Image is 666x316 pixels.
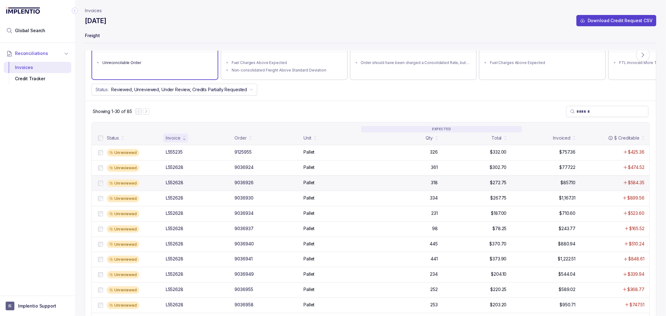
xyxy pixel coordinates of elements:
div: L552628 [166,225,183,232]
p: $1,167.31 [559,195,576,201]
div: Unreviewed [107,271,139,279]
div: Unreviewed [107,241,139,248]
div: 9036937 [235,225,254,232]
p: $78.25 [492,225,506,232]
p: $747.51 [629,302,644,308]
p: $373.90 [490,256,506,262]
div: Unreviewed [107,195,139,202]
p: Pallet [303,302,314,308]
div: Qty [426,135,433,141]
p: $243.77 [559,225,575,232]
p: $425.36 [628,149,644,155]
p: $474.52 [628,164,644,170]
div: Unreconcilable Order [102,60,211,66]
div: Order [235,135,247,141]
div: 9036926 [235,180,254,186]
div: Order should have been charged a Consolidated Rate, but was charged as Non-consolidated instead [361,60,470,66]
div: 9036930 [235,195,254,201]
div: $ Creditable [608,135,639,141]
p: $584.35 [628,180,644,186]
p: $165.52 [629,225,644,232]
p: $710.60 [559,210,575,216]
div: Invoices [9,62,66,73]
div: Unreviewed [107,164,139,172]
h4: [DATE] [85,17,106,25]
p: 252 [430,286,438,293]
p: Pallet [303,180,314,186]
div: L552628 [166,286,183,293]
p: Status: [96,86,109,93]
div: L552628 [166,256,183,262]
div: Non-consolidated Freight Above Standard Deviation [232,67,340,73]
input: checkbox-checkbox [98,242,103,247]
div: L552628 [166,241,183,247]
input: checkbox-checkbox [98,136,103,141]
p: Pallet [303,241,314,247]
p: $848.61 [628,256,644,262]
p: $523.60 [628,210,644,216]
p: Download Credit Request CSV [588,17,653,24]
div: Remaining page entries [93,108,132,115]
p: $777.22 [559,164,575,170]
div: Unreviewed [107,149,139,156]
p: $267.75 [490,195,506,201]
p: $302.70 [490,164,506,170]
div: Credit Tracker [9,73,66,84]
input: checkbox-checkbox [98,165,103,170]
a: Invoices [85,7,102,14]
div: Status [107,135,119,141]
p: Pallet [303,271,314,277]
input: checkbox-checkbox [98,150,103,155]
div: L555235 [166,149,183,155]
p: $757.36 [559,149,575,155]
input: checkbox-checkbox [98,257,103,262]
div: Unreviewed [107,210,139,218]
div: L552628 [166,210,183,216]
p: 361 [431,164,438,170]
div: 9036949 [235,271,254,277]
input: checkbox-checkbox [98,196,103,201]
p: Reviewed, Unreviewed, Under Review, Credits Partially Requested [111,86,247,93]
button: Download Credit Request CSV [576,15,656,26]
p: Pallet [303,225,314,232]
input: checkbox-checkbox [98,181,103,186]
p: $370.70 [489,241,506,247]
p: Pallet [303,210,314,216]
p: $510.24 [629,241,644,247]
p: Showing 1-30 of 85 [93,108,132,115]
div: Total [491,135,501,141]
div: 9036955 [235,286,253,293]
div: Invoice [166,135,180,141]
input: checkbox-checkbox [98,227,103,232]
div: Fuel Charges Above Expected [490,60,599,66]
nav: breadcrumb [85,7,102,14]
button: Next Page [143,108,149,115]
input: checkbox-checkbox [98,272,103,277]
p: $332.00 [490,149,506,155]
input: checkbox-checkbox [98,288,103,293]
p: 234 [430,271,438,277]
div: 9036940 [235,241,254,247]
p: $950.71 [560,302,575,308]
p: $368.77 [627,286,644,293]
p: Pallet [303,195,314,201]
div: Collapse Icon [71,7,79,14]
p: $589.02 [559,286,575,293]
div: L552628 [166,271,183,277]
div: 9036934 [235,210,254,216]
p: $203.20 [490,302,506,308]
div: L552628 [166,195,183,201]
div: Unreviewed [107,256,139,263]
p: $187.00 [491,210,506,216]
p: Pallet [303,286,314,293]
div: Unit [303,135,311,141]
p: $857.10 [560,180,575,186]
p: $899.56 [627,195,644,201]
div: 9036924 [235,164,254,170]
p: EXPECTED [361,126,522,132]
button: Reconciliations [4,47,71,60]
input: checkbox-checkbox [98,211,103,216]
div: Reconciliations [4,61,71,86]
div: Unreviewed [107,286,139,294]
